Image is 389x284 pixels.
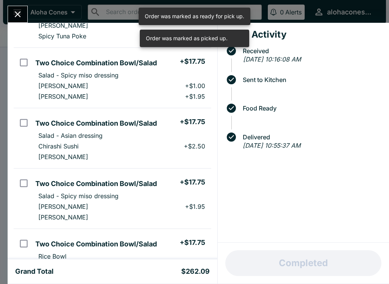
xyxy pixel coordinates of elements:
[38,132,103,139] p: Salad - Asian dressing
[185,82,205,90] p: + $1.00
[38,213,88,221] p: [PERSON_NAME]
[38,142,79,150] p: Chirashi Sushi
[145,10,244,23] div: Order was marked as ready for pick up.
[38,82,88,90] p: [PERSON_NAME]
[181,267,210,276] h5: $262.09
[239,47,383,54] span: Received
[185,93,205,100] p: + $1.95
[38,203,88,210] p: [PERSON_NAME]
[180,178,205,187] h5: + $17.75
[184,142,205,150] p: + $2.50
[38,153,88,161] p: [PERSON_NAME]
[35,240,157,249] h5: Two Choice Combination Bowl/Salad
[35,179,157,188] h5: Two Choice Combination Bowl/Salad
[243,55,301,63] em: [DATE] 10:16:08 AM
[38,93,88,100] p: [PERSON_NAME]
[185,203,205,210] p: + $1.95
[38,71,119,79] p: Salad - Spicy miso dressing
[38,32,86,40] p: Spicy Tuna Poke
[38,192,119,200] p: Salad - Spicy miso dressing
[8,6,27,22] button: Close
[224,29,383,40] h4: Order Activity
[35,119,157,128] h5: Two Choice Combination Bowl/Salad
[239,134,383,140] span: Delivered
[15,267,54,276] h5: Grand Total
[35,58,157,68] h5: Two Choice Combination Bowl/Salad
[180,238,205,247] h5: + $17.75
[180,117,205,126] h5: + $17.75
[243,142,300,149] em: [DATE] 10:55:37 AM
[146,32,228,45] div: Order was marked as picked up.
[38,22,88,29] p: [PERSON_NAME]
[38,252,66,260] p: Rice Bowl
[180,57,205,66] h5: + $17.75
[239,76,383,83] span: Sent to Kitchen
[239,105,383,112] span: Food Ready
